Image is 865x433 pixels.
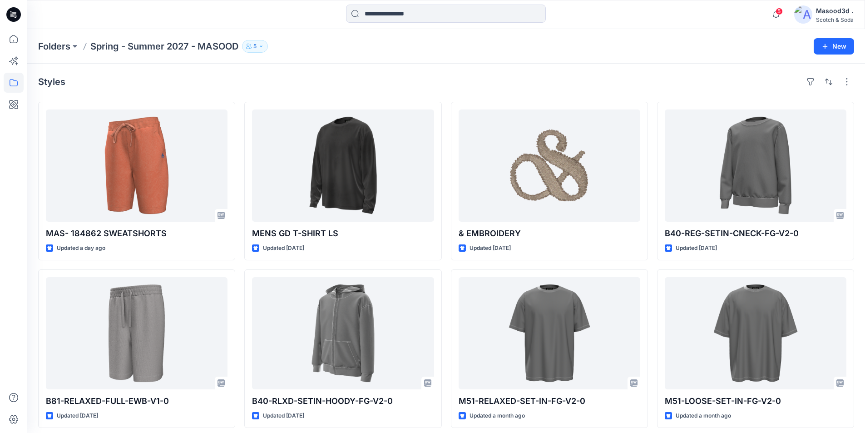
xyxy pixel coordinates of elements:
p: Updated a month ago [470,411,525,421]
p: B40-REG-SETIN-CNECK-FG-V2-0 [665,227,846,240]
p: & EMBROIDERY [459,227,640,240]
p: M51-RELAXED-SET-IN-FG-V2-0 [459,395,640,408]
div: Masood3d . [816,5,854,16]
p: M51-LOOSE-SET-IN-FG-V2-0 [665,395,846,408]
a: B81-RELAXED-FULL-EWB-V1-0 [46,277,227,389]
img: avatar [794,5,812,24]
p: Updated [DATE] [470,244,511,253]
p: Updated a month ago [676,411,731,421]
button: New [814,38,854,55]
p: Updated [DATE] [57,411,98,421]
button: 5 [242,40,268,53]
p: Updated [DATE] [263,244,304,253]
p: 5 [253,41,257,51]
a: B40-REG-SETIN-CNECK-FG-V2-0 [665,109,846,222]
a: M51-RELAXED-SET-IN-FG-V2-0 [459,277,640,389]
h4: Styles [38,76,65,87]
div: Scotch & Soda [816,16,854,23]
a: M51-LOOSE-SET-IN-FG-V2-0 [665,277,846,389]
p: Updated [DATE] [676,244,717,253]
a: B40-RLXD-SETIN-HOODY-FG-V2-0 [252,277,434,389]
a: & EMBROIDERY [459,109,640,222]
p: B81-RELAXED-FULL-EWB-V1-0 [46,395,227,408]
a: MENS GD T-SHIRT LS [252,109,434,222]
p: Updated a day ago [57,244,105,253]
a: MAS- 184862 SWEATSHORTS [46,109,227,222]
p: Spring - Summer 2027 - MASOOD [90,40,238,53]
p: MENS GD T-SHIRT LS [252,227,434,240]
span: 5 [776,8,783,15]
p: MAS- 184862 SWEATSHORTS [46,227,227,240]
a: Folders [38,40,70,53]
p: B40-RLXD-SETIN-HOODY-FG-V2-0 [252,395,434,408]
p: Updated [DATE] [263,411,304,421]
